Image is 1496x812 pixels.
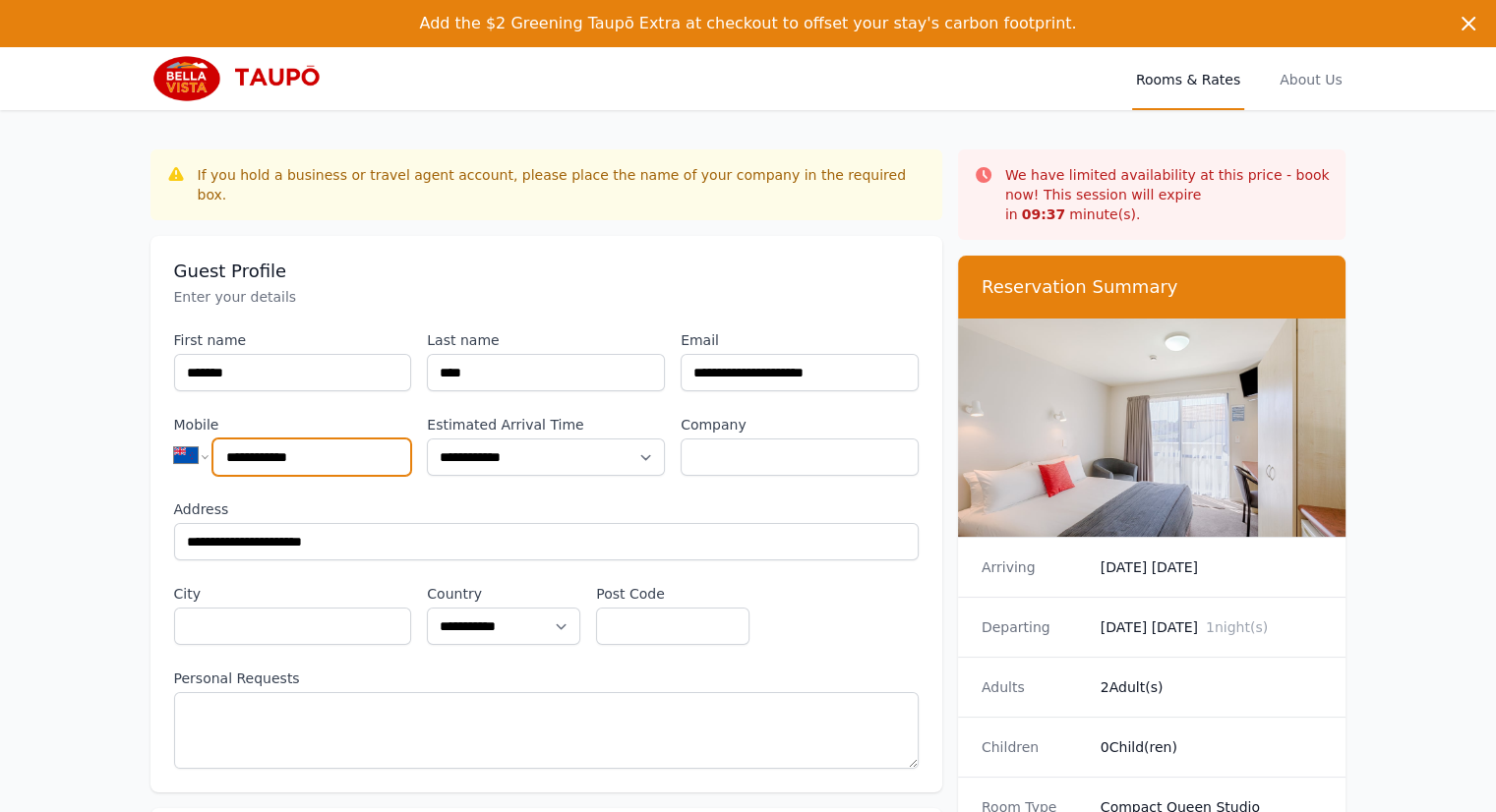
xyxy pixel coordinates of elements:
[681,415,919,435] label: Company
[198,165,927,204] div: If you hold a business or travel agent account, please place the name of your company in the requ...
[982,737,1085,757] dt: Children
[958,319,1346,537] img: Compact Queen Studio
[1005,165,1331,224] p: We have limited availability at this price - book now! This session will expire in minute(s).
[982,275,1323,299] h3: Reservation Summary
[174,330,412,350] label: First name
[1276,47,1346,110] a: About Us
[596,584,749,604] label: Post Code
[1132,47,1244,110] a: Rooms & Rates
[1206,619,1268,635] span: 1 night(s)
[174,668,919,688] label: Personal Requests
[174,499,919,519] label: Address
[1101,737,1323,757] dd: 0 Child(ren)
[150,55,340,102] img: Bella Vista Taupo
[1101,557,1323,577] dd: [DATE] [DATE]
[419,14,1076,32] span: Add the $2 Greening Taupō Extra at checkout to offset your stay's carbon footprint.
[1022,206,1066,222] strong: 09 : 37
[427,584,580,604] label: Country
[174,415,412,435] label: Mobile
[982,557,1085,577] dt: Arriving
[427,330,665,350] label: Last name
[982,677,1085,697] dt: Adults
[1101,677,1323,697] dd: 2 Adult(s)
[1101,617,1323,637] dd: [DATE] [DATE]
[174,260,919,283] h3: Guest Profile
[174,584,412,604] label: City
[427,415,665,435] label: Estimated Arrival Time
[982,617,1085,637] dt: Departing
[681,330,919,350] label: Email
[174,287,919,307] p: Enter your details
